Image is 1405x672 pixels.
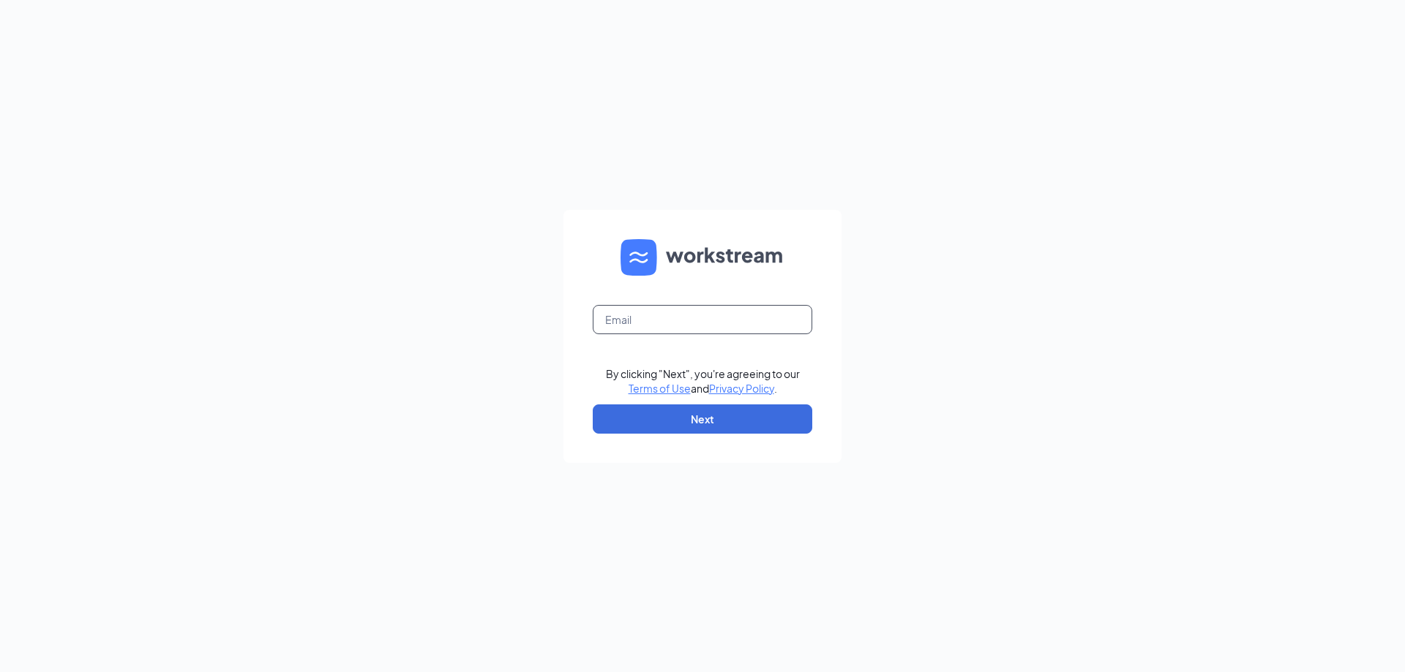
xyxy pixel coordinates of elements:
input: Email [593,305,812,334]
button: Next [593,404,812,434]
a: Terms of Use [629,382,691,395]
a: Privacy Policy [709,382,774,395]
img: WS logo and Workstream text [621,239,784,276]
div: By clicking "Next", you're agreeing to our and . [606,366,800,396]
